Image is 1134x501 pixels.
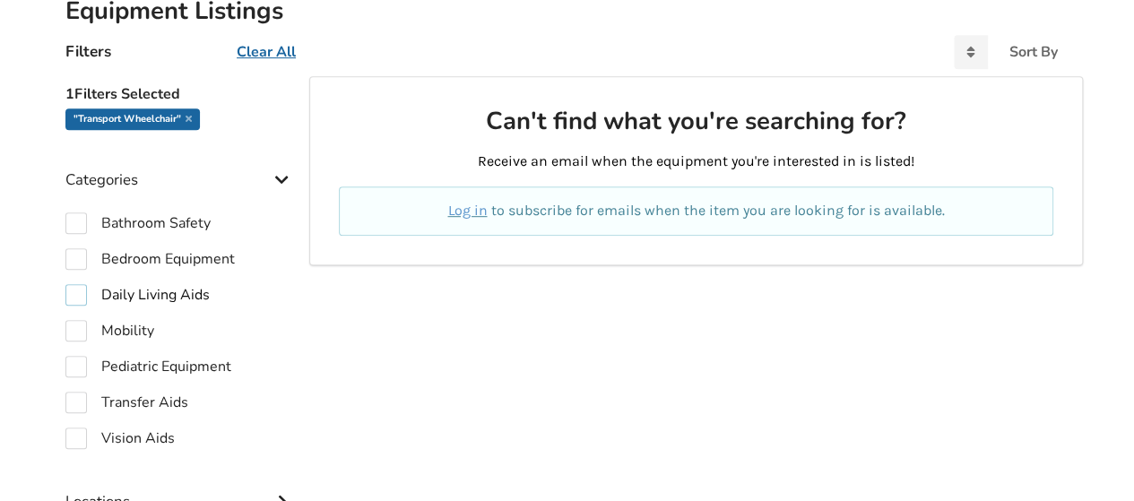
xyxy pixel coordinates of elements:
label: Transfer Aids [65,392,188,413]
h2: Can't find what you're searching for? [339,106,1053,137]
label: Pediatric Equipment [65,356,231,377]
label: Mobility [65,320,154,341]
u: Clear All [237,42,296,62]
div: Categories [65,134,295,198]
p: to subscribe for emails when the item you are looking for is available. [360,201,1032,221]
label: Daily Living Aids [65,284,210,306]
div: Sort By [1009,45,1058,59]
h4: Filters [65,41,111,62]
h5: 1 Filters Selected [65,76,295,108]
a: Log in [447,202,487,219]
p: Receive an email when the equipment you're interested in is listed! [339,151,1053,172]
label: Bathroom Safety [65,212,211,234]
label: Bedroom Equipment [65,248,235,270]
label: Vision Aids [65,428,175,449]
div: "transport wheelchair" [65,108,200,130]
